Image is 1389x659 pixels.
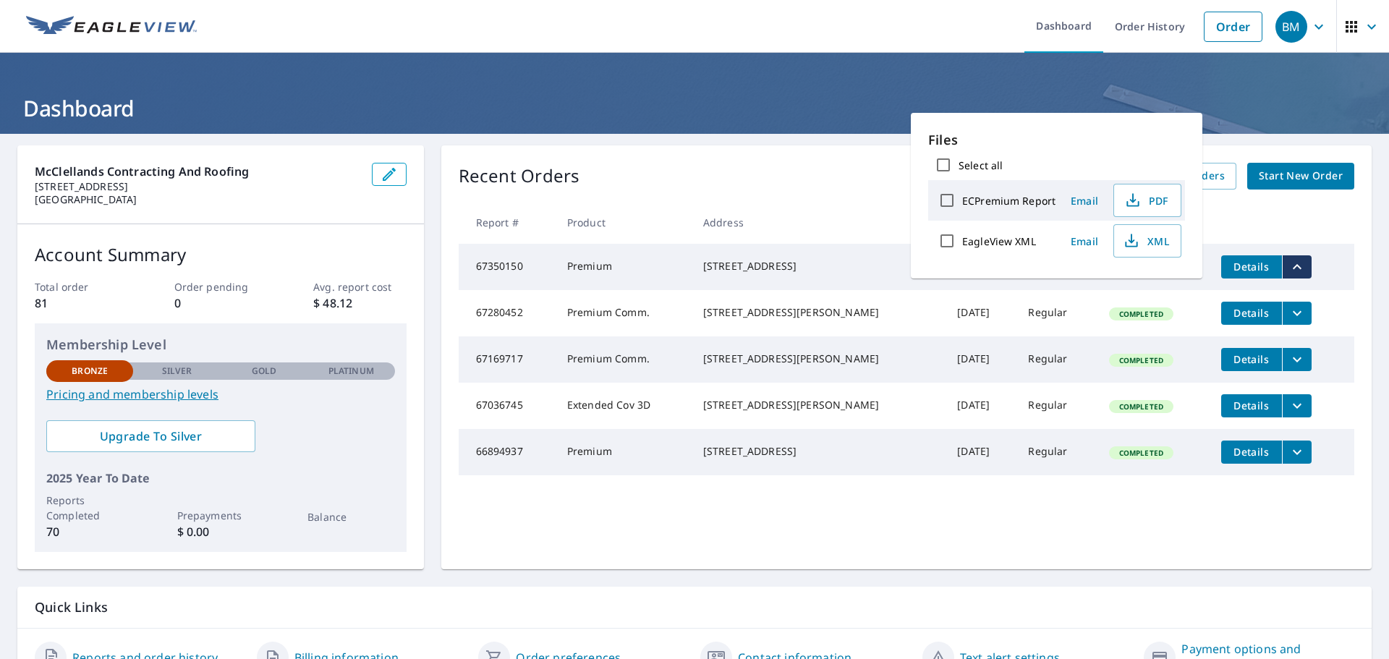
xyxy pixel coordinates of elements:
p: Gold [252,365,276,378]
p: 0 [174,294,267,312]
span: Details [1230,260,1273,273]
td: Premium [556,244,692,290]
div: [STREET_ADDRESS][PERSON_NAME] [703,305,934,320]
button: detailsBtn-67169717 [1221,348,1282,371]
span: Completed [1110,448,1172,458]
button: filesDropdownBtn-67280452 [1282,302,1312,325]
p: Reports Completed [46,493,133,523]
div: [STREET_ADDRESS][PERSON_NAME] [703,352,934,366]
span: Completed [1110,309,1172,319]
label: EagleView XML [962,234,1036,248]
span: PDF [1123,192,1169,209]
th: Address [692,201,946,244]
td: 66894937 [459,429,556,475]
p: [STREET_ADDRESS] [35,180,360,193]
button: filesDropdownBtn-66894937 [1282,441,1312,464]
button: XML [1113,224,1181,258]
button: filesDropdownBtn-67036745 [1282,394,1312,417]
div: [STREET_ADDRESS] [703,444,934,459]
p: McClellands Contracting And Roofing [35,163,360,180]
th: Product [556,201,692,244]
span: Email [1067,194,1102,208]
span: Completed [1110,401,1172,412]
span: Start New Order [1259,167,1343,185]
p: Membership Level [46,335,395,354]
span: XML [1123,232,1169,250]
p: Bronze [72,365,108,378]
p: 70 [46,523,133,540]
td: 67350150 [459,244,556,290]
p: Platinum [328,365,374,378]
p: 2025 Year To Date [46,469,395,487]
p: Silver [162,365,192,378]
p: Total order [35,279,127,294]
p: Avg. report cost [313,279,406,294]
p: $ 0.00 [177,523,264,540]
td: Premium Comm. [556,336,692,383]
span: Upgrade To Silver [58,428,244,444]
p: $ 48.12 [313,294,406,312]
label: Select all [959,158,1003,172]
span: Details [1230,445,1273,459]
button: detailsBtn-66894937 [1221,441,1282,464]
td: 67280452 [459,290,556,336]
a: Order [1204,12,1262,42]
div: [STREET_ADDRESS][PERSON_NAME] [703,398,934,412]
p: Files [928,130,1185,150]
td: [DATE] [946,336,1016,383]
span: Details [1230,352,1273,366]
label: ECPremium Report [962,194,1055,208]
button: Email [1061,190,1108,212]
button: detailsBtn-67036745 [1221,394,1282,417]
p: [GEOGRAPHIC_DATA] [35,193,360,206]
td: Regular [1016,429,1097,475]
td: 67036745 [459,383,556,429]
th: Report # [459,201,556,244]
p: Balance [307,509,394,524]
div: BM [1275,11,1307,43]
h1: Dashboard [17,93,1372,123]
a: Pricing and membership levels [46,386,395,403]
p: Quick Links [35,598,1354,616]
span: Details [1230,306,1273,320]
p: Account Summary [35,242,407,268]
p: 81 [35,294,127,312]
span: Email [1067,234,1102,248]
td: Regular [1016,290,1097,336]
td: Regular [1016,383,1097,429]
a: Upgrade To Silver [46,420,255,452]
img: EV Logo [26,16,197,38]
button: Email [1061,230,1108,252]
td: Extended Cov 3D [556,383,692,429]
a: Start New Order [1247,163,1354,190]
p: Recent Orders [459,163,580,190]
span: Details [1230,399,1273,412]
span: Completed [1110,355,1172,365]
td: [DATE] [946,290,1016,336]
p: Prepayments [177,508,264,523]
td: [DATE] [946,383,1016,429]
button: detailsBtn-67350150 [1221,255,1282,279]
button: detailsBtn-67280452 [1221,302,1282,325]
p: Order pending [174,279,267,294]
td: Premium Comm. [556,290,692,336]
td: 67169717 [459,336,556,383]
button: filesDropdownBtn-67350150 [1282,255,1312,279]
button: filesDropdownBtn-67169717 [1282,348,1312,371]
td: Premium [556,429,692,475]
button: PDF [1113,184,1181,217]
div: [STREET_ADDRESS] [703,259,934,273]
td: [DATE] [946,429,1016,475]
td: Regular [1016,336,1097,383]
